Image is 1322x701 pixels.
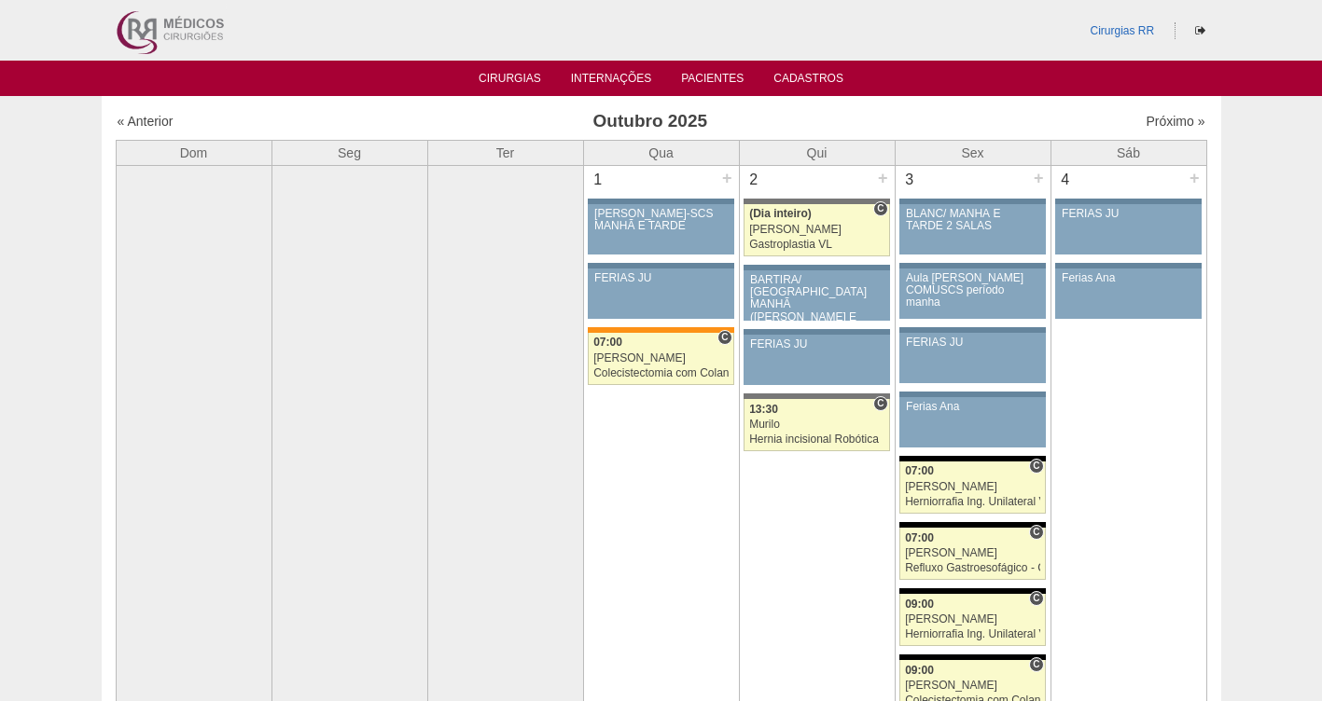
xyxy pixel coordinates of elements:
[905,464,934,477] span: 07:00
[905,547,1040,559] div: [PERSON_NAME]
[1029,591,1043,606] span: Consultório
[744,399,889,451] a: C 13:30 Murilo Hernia incisional Robótica
[873,396,887,411] span: Consultório
[905,628,1040,640] div: Herniorrafia Ing. Unilateral VL
[1029,657,1043,672] span: Consultório
[906,337,1039,349] div: FERIAS JU
[427,140,583,165] th: Ter
[739,140,895,165] th: Qui
[1051,140,1206,165] th: Sáb
[588,333,733,385] a: C 07:00 [PERSON_NAME] Colecistectomia com Colangiografia VL
[896,166,925,194] div: 3
[906,208,1039,232] div: BLANC/ MANHÃ E TARDE 2 SALAS
[749,403,778,416] span: 13:30
[899,654,1045,660] div: Key: Blanc
[749,207,812,220] span: (Dia inteiro)
[749,239,884,251] div: Gastroplastia VL
[899,263,1045,268] div: Key: Aviso
[899,199,1045,204] div: Key: Aviso
[749,224,884,236] div: [PERSON_NAME]
[594,272,728,284] div: FERIAS JU
[875,166,891,190] div: +
[588,204,733,254] a: [PERSON_NAME]-SCS MANHÃ E TARDE
[271,140,427,165] th: Seg
[899,456,1045,461] div: Key: Blanc
[740,166,769,194] div: 2
[588,263,733,268] div: Key: Aviso
[744,335,889,385] a: FERIAS JU
[744,204,889,256] a: C (Dia inteiro) [PERSON_NAME] Gastroplastia VL
[583,140,739,165] th: Qua
[1055,204,1201,254] a: FERIAS JU
[905,680,1040,692] div: [PERSON_NAME]
[873,201,887,216] span: Consultório
[1029,459,1043,474] span: Consultório
[1062,208,1195,220] div: FERIAS JU
[905,481,1040,493] div: [PERSON_NAME]
[1146,114,1204,129] a: Próximo »
[593,352,729,364] div: [PERSON_NAME]
[895,140,1051,165] th: Sex
[899,594,1045,646] a: C 09:00 [PERSON_NAME] Herniorrafia Ing. Unilateral VL
[906,401,1039,413] div: Ferias Ana
[479,72,541,90] a: Cirurgias
[1055,199,1201,204] div: Key: Aviso
[1187,166,1203,190] div: +
[899,397,1045,447] a: Ferias Ana
[593,336,622,349] span: 07:00
[906,272,1039,309] div: Aula [PERSON_NAME] COMUSCS período manha
[749,419,884,431] div: Murilo
[571,72,652,90] a: Internações
[905,613,1040,625] div: [PERSON_NAME]
[899,204,1045,254] a: BLANC/ MANHÃ E TARDE 2 SALAS
[744,329,889,335] div: Key: Aviso
[588,268,733,319] a: FERIAS JU
[681,72,744,90] a: Pacientes
[749,433,884,446] div: Hernia incisional Robótica
[594,208,728,232] div: [PERSON_NAME]-SCS MANHÃ E TARDE
[899,528,1045,580] a: C 07:00 [PERSON_NAME] Refluxo Gastroesofágico - Cirurgia VL
[584,166,613,194] div: 1
[717,330,731,345] span: Consultório
[899,327,1045,333] div: Key: Aviso
[1090,24,1154,37] a: Cirurgias RR
[378,108,922,135] h3: Outubro 2025
[899,392,1045,397] div: Key: Aviso
[1055,268,1201,319] a: Ferias Ana
[1031,166,1047,190] div: +
[744,270,889,321] a: BARTIRA/ [GEOGRAPHIC_DATA] MANHÃ ([PERSON_NAME] E ANA)/ SANTA JOANA -TARDE
[905,496,1040,508] div: Herniorrafia Ing. Unilateral VL
[905,598,934,611] span: 09:00
[118,114,174,129] a: « Anterior
[1055,263,1201,268] div: Key: Aviso
[593,367,729,379] div: Colecistectomia com Colangiografia VL
[719,166,735,190] div: +
[899,333,1045,383] a: FERIAS JU
[588,327,733,333] div: Key: São Luiz - SCS
[750,274,884,348] div: BARTIRA/ [GEOGRAPHIC_DATA] MANHÃ ([PERSON_NAME] E ANA)/ SANTA JOANA -TARDE
[899,461,1045,514] a: C 07:00 [PERSON_NAME] Herniorrafia Ing. Unilateral VL
[744,265,889,270] div: Key: Aviso
[750,338,884,350] div: FERIAS JU
[905,664,934,677] span: 09:00
[744,393,889,399] div: Key: Santa Catarina
[899,588,1045,594] div: Key: Blanc
[588,199,733,204] div: Key: Aviso
[773,72,843,90] a: Cadastros
[744,199,889,204] div: Key: São Bernardo
[1195,25,1205,36] i: Sair
[899,522,1045,528] div: Key: Blanc
[899,268,1045,319] a: Aula [PERSON_NAME] COMUSCS período manha
[905,531,934,544] span: 07:00
[1029,525,1043,540] span: Consultório
[1062,272,1195,284] div: Ferias Ana
[116,140,271,165] th: Dom
[905,562,1040,574] div: Refluxo Gastroesofágico - Cirurgia VL
[1051,166,1080,194] div: 4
